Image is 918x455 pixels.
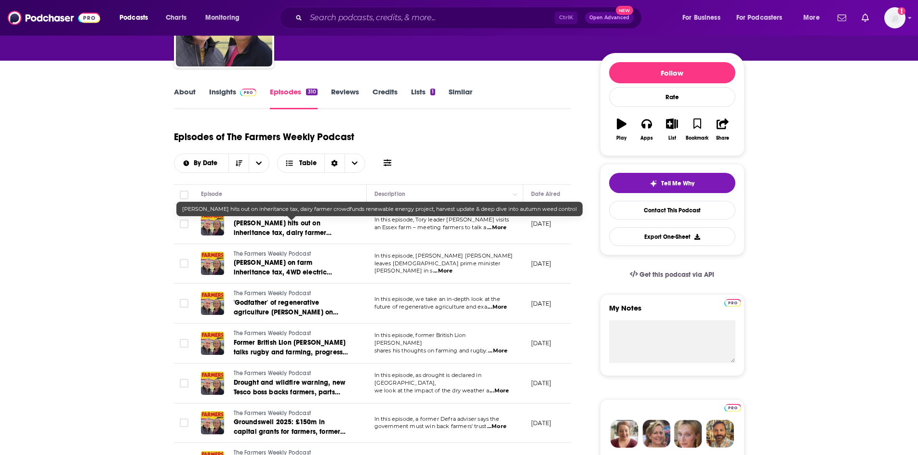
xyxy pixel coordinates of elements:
button: Open AdvancedNew [585,12,634,24]
span: Toggle select row [180,339,188,348]
span: In this episode, Tory leader [PERSON_NAME] visits [374,216,509,223]
div: 1 [430,89,435,95]
span: Podcasts [120,11,148,25]
span: shares his thoughts on farming and rugby. [374,347,488,354]
span: Toggle select row [180,259,188,268]
button: open menu [676,10,732,26]
a: About [174,87,196,109]
span: Charts [166,11,186,25]
a: Pro website [724,298,741,307]
img: Barbara Profile [642,420,670,448]
span: Open Advanced [589,15,629,20]
button: Apps [634,112,659,147]
span: ...More [488,303,507,311]
button: open menu [730,10,797,26]
span: The Farmers Weekly Podcast [234,330,311,337]
span: Tell Me Why [661,180,694,187]
span: ...More [487,423,506,430]
div: Search podcasts, credits, & more... [289,7,651,29]
span: Logged in as headlandconsultancy [884,7,905,28]
span: future of regenerative agriculture and exa [374,303,487,310]
a: Episodes310 [270,87,317,109]
button: open menu [113,10,160,26]
button: open menu [199,10,252,26]
span: ...More [490,387,509,395]
a: [PERSON_NAME] hits out on inheritance tax, dairy farmer crowdfunds renewable energy project, harv... [234,219,349,238]
span: For Business [682,11,720,25]
a: Charts [160,10,192,26]
button: Export One-Sheet [609,227,735,246]
button: Play [609,112,634,147]
p: [DATE] [531,299,552,308]
span: Toggle select row [180,418,188,427]
button: open menu [249,154,269,172]
span: The Farmers Weekly Podcast [234,370,311,377]
a: Get this podcast via API [622,263,722,286]
img: Podchaser Pro [724,299,741,307]
span: Monitoring [205,11,239,25]
span: government must win back farmers' trust [374,423,487,429]
span: The Farmers Weekly Podcast [234,410,311,416]
div: Bookmark [686,135,708,141]
a: Show notifications dropdown [834,10,850,26]
button: Choose View [277,154,365,173]
p: [DATE] [531,419,552,427]
button: tell me why sparkleTell Me Why [609,173,735,193]
div: List [668,135,676,141]
img: Jules Profile [674,420,702,448]
span: In this episode, as drought is declared in [GEOGRAPHIC_DATA], [374,372,481,386]
input: Search podcasts, credits, & more... [306,10,555,26]
img: Sydney Profile [611,420,639,448]
a: InsightsPodchaser Pro [209,87,257,109]
span: we look at the impact of the dry weather a [374,387,489,394]
span: ...More [487,224,506,232]
img: Podchaser Pro [240,89,257,96]
a: Groundswell 2025: £150m in capital grants for farmers, former Defra adviser on farming future, ho... [234,417,349,437]
button: open menu [174,160,229,167]
span: Ctrl K [555,12,577,24]
div: Date Aired [531,188,560,200]
div: Share [716,135,729,141]
span: Table [299,160,317,167]
span: New [616,6,633,15]
a: Lists1 [411,87,435,109]
span: [PERSON_NAME] hits out on inheritance tax, dairy farmer crowdfunds renewable energy project, harv... [182,206,577,212]
label: My Notes [609,303,735,320]
div: Description [374,188,405,200]
div: Episode [201,188,223,200]
img: Podchaser Pro [724,404,741,412]
span: 'Godfather' of regenerative agriculture [PERSON_NAME] on future of farming, support for nature-fr... [234,299,343,345]
a: Podchaser - Follow, Share and Rate Podcasts [8,9,100,27]
button: open menu [797,10,832,26]
span: Toggle select row [180,299,188,308]
img: tell me why sparkle [650,180,657,187]
svg: Add a profile image [898,7,905,15]
span: In this episode, former British Lion [PERSON_NAME] [374,332,466,346]
a: [PERSON_NAME] on farm inheritance tax, 4WD electric pickup 'gamechanger', [PERSON_NAME] Farm goes... [234,258,349,277]
span: More [803,11,820,25]
button: Sort Direction [228,154,249,172]
button: Follow [609,62,735,83]
span: leaves [DEMOGRAPHIC_DATA] prime minister [PERSON_NAME] in s [374,260,501,274]
a: Similar [449,87,472,109]
button: List [659,112,684,147]
span: The Farmers Weekly Podcast [234,250,311,257]
a: Pro website [724,403,741,412]
div: 310 [306,89,317,95]
span: The Farmers Weekly Podcast [234,290,311,297]
span: Get this podcast via API [639,271,714,279]
button: Show profile menu [884,7,905,28]
a: Drought and wildfire warning, new Tesco boss backs farmers, parts suppliers frustration, growing ... [234,378,349,397]
p: [DATE] [531,220,552,228]
img: User Profile [884,7,905,28]
p: [DATE] [531,260,552,268]
div: Sort Direction [324,154,345,172]
a: 'Godfather' of regenerative agriculture [PERSON_NAME] on future of farming, support for nature-fr... [234,298,349,317]
button: Column Actions [509,189,521,200]
span: [PERSON_NAME] hits out on inheritance tax, dairy farmer crowdfunds renewable energy project, harv... [234,219,334,266]
a: Credits [373,87,398,109]
p: [DATE] [531,339,552,347]
button: Share [710,112,735,147]
span: In this episode, [PERSON_NAME] [PERSON_NAME] [374,252,513,259]
span: In this episode, we take an in-depth look at the [374,296,500,302]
